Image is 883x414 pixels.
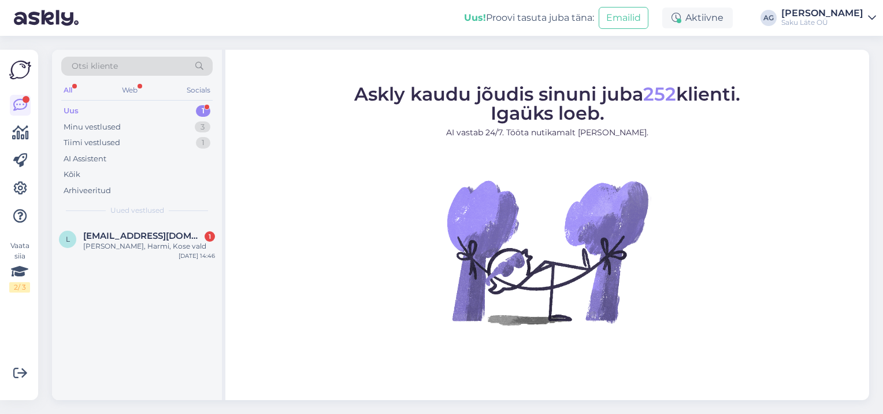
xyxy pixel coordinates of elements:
[179,252,215,260] div: [DATE] 14:46
[196,105,210,117] div: 1
[464,11,594,25] div: Proovi tasuta juba täna:
[195,121,210,133] div: 3
[205,231,215,242] div: 1
[781,18,863,27] div: Saku Läte OÜ
[9,241,30,293] div: Vaata siia
[64,121,121,133] div: Minu vestlused
[464,12,486,23] b: Uus!
[64,185,111,197] div: Arhiveeritud
[64,105,79,117] div: Uus
[83,231,203,241] span: Leadmehomeou@gmail.com
[120,83,140,98] div: Web
[64,169,80,180] div: Kõik
[354,83,740,124] span: Askly kaudu jõudis sinuni juba klienti. Igaüks loeb.
[781,9,863,18] div: [PERSON_NAME]
[781,9,876,27] a: [PERSON_NAME]Saku Läte OÜ
[9,282,30,293] div: 2 / 3
[184,83,213,98] div: Socials
[662,8,733,28] div: Aktiivne
[66,235,70,243] span: L
[72,60,118,72] span: Otsi kliente
[64,153,106,165] div: AI Assistent
[443,148,651,356] img: No Chat active
[599,7,648,29] button: Emailid
[110,205,164,216] span: Uued vestlused
[9,59,31,81] img: Askly Logo
[61,83,75,98] div: All
[354,127,740,139] p: AI vastab 24/7. Tööta nutikamalt [PERSON_NAME].
[643,83,676,105] span: 252
[83,241,215,252] div: [PERSON_NAME], Harmi, Kose vald
[64,137,120,149] div: Tiimi vestlused
[196,137,210,149] div: 1
[760,10,777,26] div: AG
